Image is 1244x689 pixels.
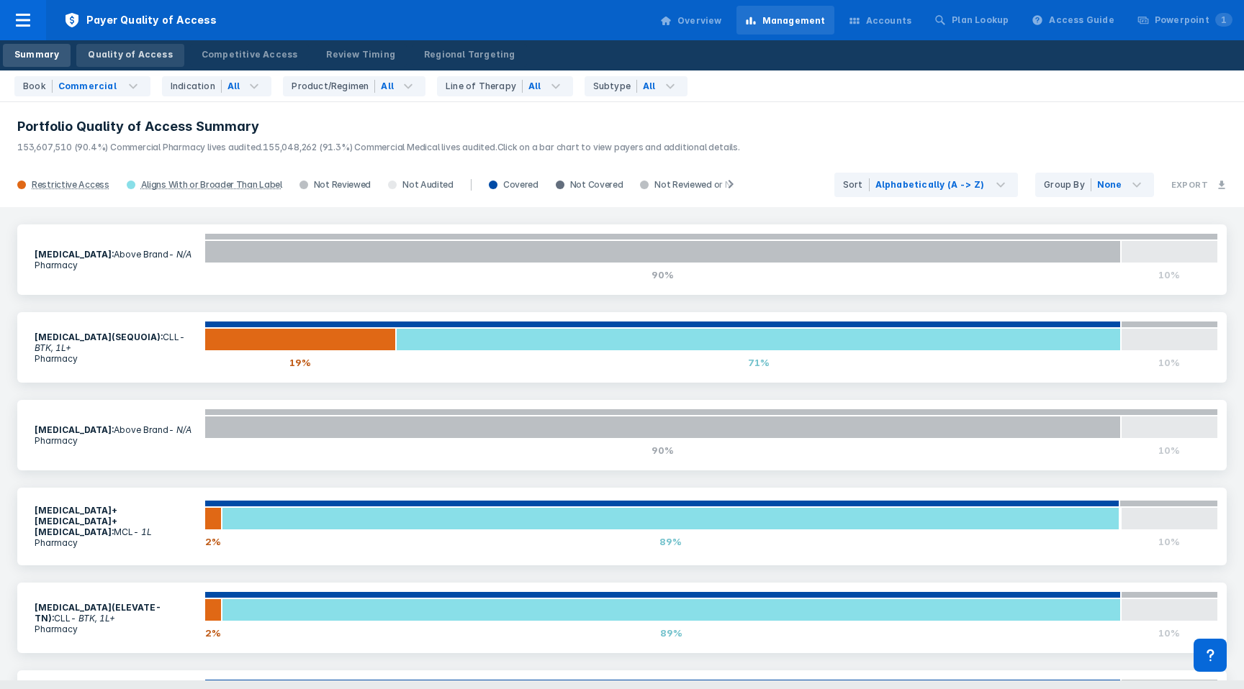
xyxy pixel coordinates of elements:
[381,80,394,93] div: All
[58,80,117,93] div: Commercial
[133,526,152,537] i: - 1L
[227,80,240,93] div: All
[840,6,921,35] a: Accounts
[291,179,379,191] div: Not Reviewed
[1121,351,1218,374] div: 10%
[204,530,222,553] div: 2%
[17,488,1227,565] a: [MEDICAL_DATA]+[MEDICAL_DATA]+[MEDICAL_DATA]:MCL- 1LPharmacy2%89%10%
[35,249,114,260] b: [MEDICAL_DATA] :
[35,332,185,353] i: - BTK, 1L+
[547,179,632,191] div: Not Covered
[26,593,204,643] section: CLL
[1194,639,1227,672] div: Contact Support
[424,48,515,61] div: Regional Targeting
[528,80,541,93] div: All
[326,48,395,61] div: Review Timing
[1049,14,1114,27] div: Access Guide
[446,80,523,93] div: Line of Therapy
[222,621,1121,644] div: 89%
[1121,263,1218,286] div: 10%
[204,621,222,644] div: 2%
[76,44,184,67] a: Quality of Access
[14,48,59,61] div: Summary
[315,44,407,67] a: Review Timing
[413,44,527,67] a: Regional Targeting
[35,602,161,624] b: [MEDICAL_DATA](ELEVATE-TN) :
[202,48,298,61] div: Competitive Access
[379,179,462,191] div: Not Audited
[168,424,191,435] i: - N/A
[26,323,204,373] section: CLL
[35,505,117,537] b: [MEDICAL_DATA]+[MEDICAL_DATA]+[MEDICAL_DATA] :
[190,44,310,67] a: Competitive Access
[35,353,196,364] p: Pharmacy
[263,142,497,152] span: 155,048,262 (91.3%) Commercial Medical lives audited.
[17,118,1227,135] h3: Portfolio Quality of Access Summary
[1097,178,1122,191] div: None
[88,48,172,61] div: Quality of Access
[631,179,792,191] div: Not Reviewed or Not Assessed
[204,263,1120,286] div: 90%
[26,416,204,455] section: Above Brand
[643,80,656,93] div: All
[1044,178,1091,191] div: Group By
[652,6,731,35] a: Overview
[26,496,204,557] section: MCL
[168,249,191,260] i: - N/A
[396,351,1120,374] div: 71%
[35,424,114,435] b: [MEDICAL_DATA] :
[17,400,1227,470] a: [MEDICAL_DATA]:Above Brand- N/APharmacy90%10%
[35,332,163,342] b: [MEDICAL_DATA](SEQUOIA) :
[35,435,196,446] p: Pharmacy
[17,583,1227,653] a: [MEDICAL_DATA](ELEVATE-TN):CLL- BTK, 1L+Pharmacy2%89%10%
[593,80,637,93] div: Subtype
[71,613,115,624] i: - BTK, 1L+
[141,179,282,191] div: Aligns With or Broader Than Label
[1121,530,1218,553] div: 10%
[762,14,826,27] div: Management
[17,142,263,152] span: 153,607,510 (90.4%) Commercial Pharmacy lives audited.
[1121,439,1218,462] div: 10%
[204,439,1120,462] div: 90%
[1215,13,1232,27] span: 1
[3,44,71,67] a: Summary
[1121,621,1218,644] div: 10%
[222,530,1119,553] div: 89%
[17,312,1227,383] a: [MEDICAL_DATA](SEQUOIA):CLL- BTK, 1L+Pharmacy19%71%10%
[35,537,196,548] p: Pharmacy
[292,80,375,93] div: Product/Regimen
[35,260,196,270] p: Pharmacy
[677,14,722,27] div: Overview
[952,14,1009,27] div: Plan Lookup
[480,179,547,191] div: Covered
[171,80,222,93] div: Indication
[1171,180,1208,190] h3: Export
[204,351,396,374] div: 19%
[843,178,870,191] div: Sort
[32,179,109,191] div: Restrictive Access
[1163,171,1235,199] button: Export
[875,178,985,191] div: Alphabetically (A -> Z)
[23,80,53,93] div: Book
[497,142,740,152] span: Click on a bar chart to view payers and additional details.
[866,14,912,27] div: Accounts
[26,240,204,279] section: Above Brand
[736,6,834,35] a: Management
[1155,14,1232,27] div: Powerpoint
[17,224,1227,295] a: [MEDICAL_DATA]:Above Brand- N/APharmacy90%10%
[35,624,196,634] p: Pharmacy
